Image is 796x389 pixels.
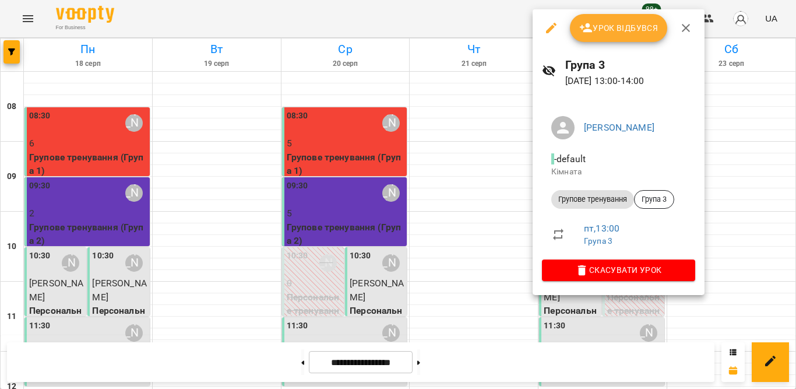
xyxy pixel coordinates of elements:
[542,260,695,281] button: Скасувати Урок
[565,74,695,88] p: [DATE] 13:00 - 14:00
[551,194,634,205] span: Групове тренування
[634,190,674,209] div: Група 3
[551,166,686,178] p: Кімната
[551,153,588,164] span: - default
[584,223,619,234] a: пт , 13:00
[579,21,658,35] span: Урок відбувся
[565,56,695,74] h6: Група 3
[584,236,612,246] a: Група 3
[551,263,686,277] span: Скасувати Урок
[570,14,668,42] button: Урок відбувся
[635,194,674,205] span: Група 3
[584,122,654,133] a: [PERSON_NAME]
